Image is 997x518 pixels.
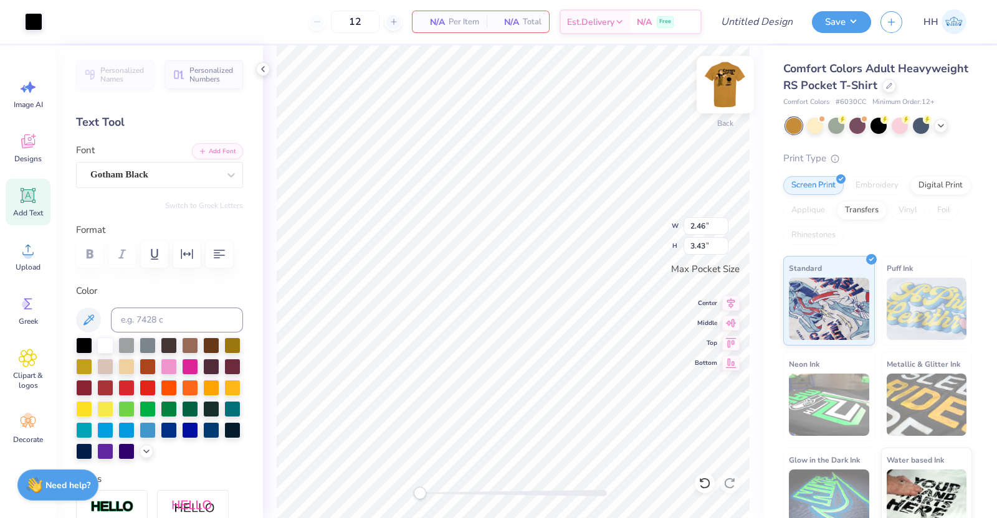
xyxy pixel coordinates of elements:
[100,66,146,83] span: Personalized Names
[847,176,907,195] div: Embroidery
[837,201,887,220] div: Transfers
[13,435,43,445] span: Decorate
[171,499,215,515] img: Shadow
[695,358,717,368] span: Bottom
[331,11,379,33] input: – –
[887,357,960,370] span: Metallic & Glitter Ink
[189,66,236,83] span: Personalized Numbers
[414,487,426,499] div: Accessibility label
[659,17,671,26] span: Free
[76,143,95,158] label: Font
[695,338,717,348] span: Top
[449,16,479,29] span: Per Item
[76,284,243,298] label: Color
[192,143,243,159] button: Add Font
[887,453,944,466] span: Water based Ink
[923,15,938,29] span: HH
[918,9,972,34] a: HH
[14,154,42,164] span: Designs
[76,223,243,237] label: Format
[929,201,958,220] div: Foil
[783,201,833,220] div: Applique
[783,61,968,93] span: Comfort Colors Adult Heavyweight RS Pocket T-Shirt
[783,226,844,245] div: Rhinestones
[783,151,972,166] div: Print Type
[76,60,154,89] button: Personalized Names
[76,114,243,131] div: Text Tool
[812,11,871,33] button: Save
[783,176,844,195] div: Screen Print
[637,16,652,29] span: N/A
[695,298,717,308] span: Center
[717,118,733,129] div: Back
[789,453,860,466] span: Glow in the Dark Ink
[165,200,243,210] button: Switch to Greek Letters
[14,100,43,110] span: Image AI
[789,374,869,436] img: Neon Ink
[494,16,519,29] span: N/A
[887,278,967,340] img: Puff Ink
[789,261,822,275] span: Standard
[789,357,819,370] span: Neon Ink
[789,278,869,340] img: Standard
[567,16,614,29] span: Est. Delivery
[19,316,38,326] span: Greek
[7,370,49,390] span: Clipart & logos
[13,208,43,218] span: Add Text
[700,60,750,110] img: Back
[910,176,971,195] div: Digital Print
[890,201,925,220] div: Vinyl
[836,97,866,108] span: # 6030CC
[872,97,935,108] span: Minimum Order: 12 +
[420,16,445,29] span: N/A
[111,308,243,332] input: e.g. 7428 c
[942,9,966,34] img: Harmon Howse
[16,262,41,272] span: Upload
[90,500,134,514] img: Stroke
[523,16,541,29] span: Total
[165,60,243,89] button: Personalized Numbers
[783,97,829,108] span: Comfort Colors
[695,318,717,328] span: Middle
[887,374,967,436] img: Metallic & Glitter Ink
[887,261,913,275] span: Puff Ink
[45,479,90,491] strong: Need help?
[711,9,803,34] input: Untitled Design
